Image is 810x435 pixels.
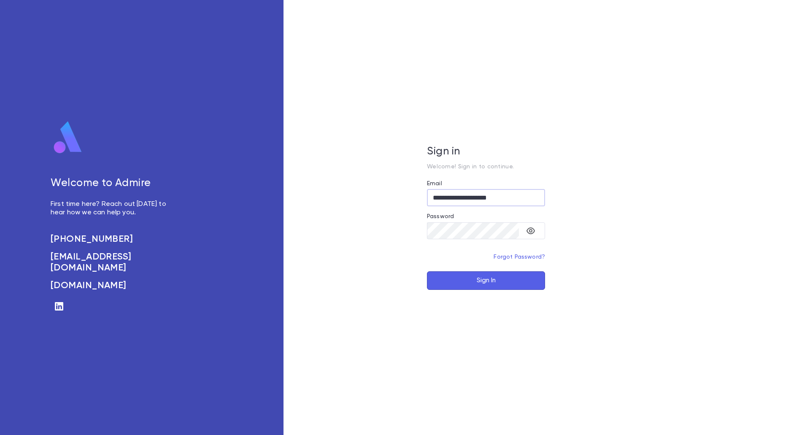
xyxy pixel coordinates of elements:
h5: Sign in [427,146,545,158]
a: [PHONE_NUMBER] [51,234,175,245]
button: toggle password visibility [522,222,539,239]
label: Password [427,213,454,220]
a: [DOMAIN_NAME] [51,280,175,291]
h5: Welcome to Admire [51,177,175,190]
button: Sign In [427,271,545,290]
a: Forgot Password? [494,254,545,260]
p: Welcome! Sign in to continue. [427,163,545,170]
img: logo [51,121,85,154]
p: First time here? Reach out [DATE] to hear how we can help you. [51,200,175,217]
a: [EMAIL_ADDRESS][DOMAIN_NAME] [51,251,175,273]
label: Email [427,180,442,187]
